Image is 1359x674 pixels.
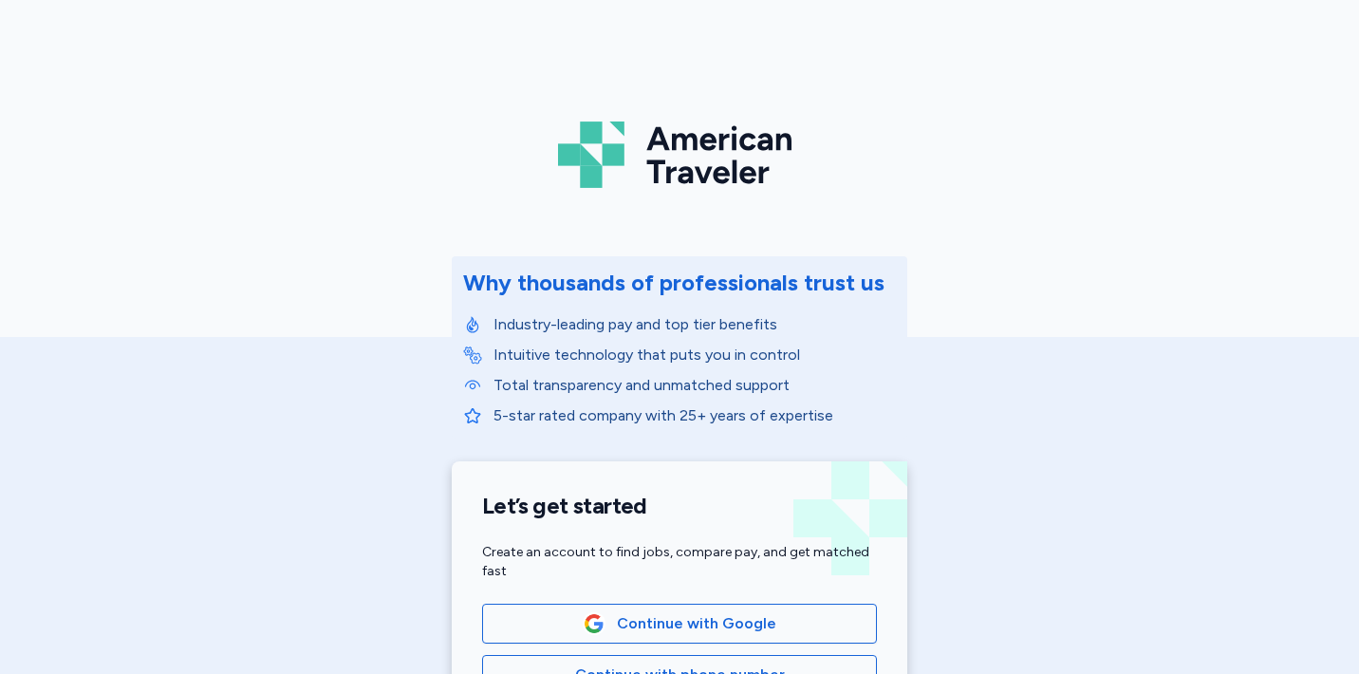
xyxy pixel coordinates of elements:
[482,492,877,520] h1: Let’s get started
[493,404,896,427] p: 5-star rated company with 25+ years of expertise
[482,543,877,581] div: Create an account to find jobs, compare pay, and get matched fast
[584,613,605,634] img: Google Logo
[482,604,877,644] button: Google LogoContinue with Google
[493,313,896,336] p: Industry-leading pay and top tier benefits
[463,268,884,298] div: Why thousands of professionals trust us
[617,612,776,635] span: Continue with Google
[558,114,801,196] img: Logo
[493,344,896,366] p: Intuitive technology that puts you in control
[493,374,896,397] p: Total transparency and unmatched support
